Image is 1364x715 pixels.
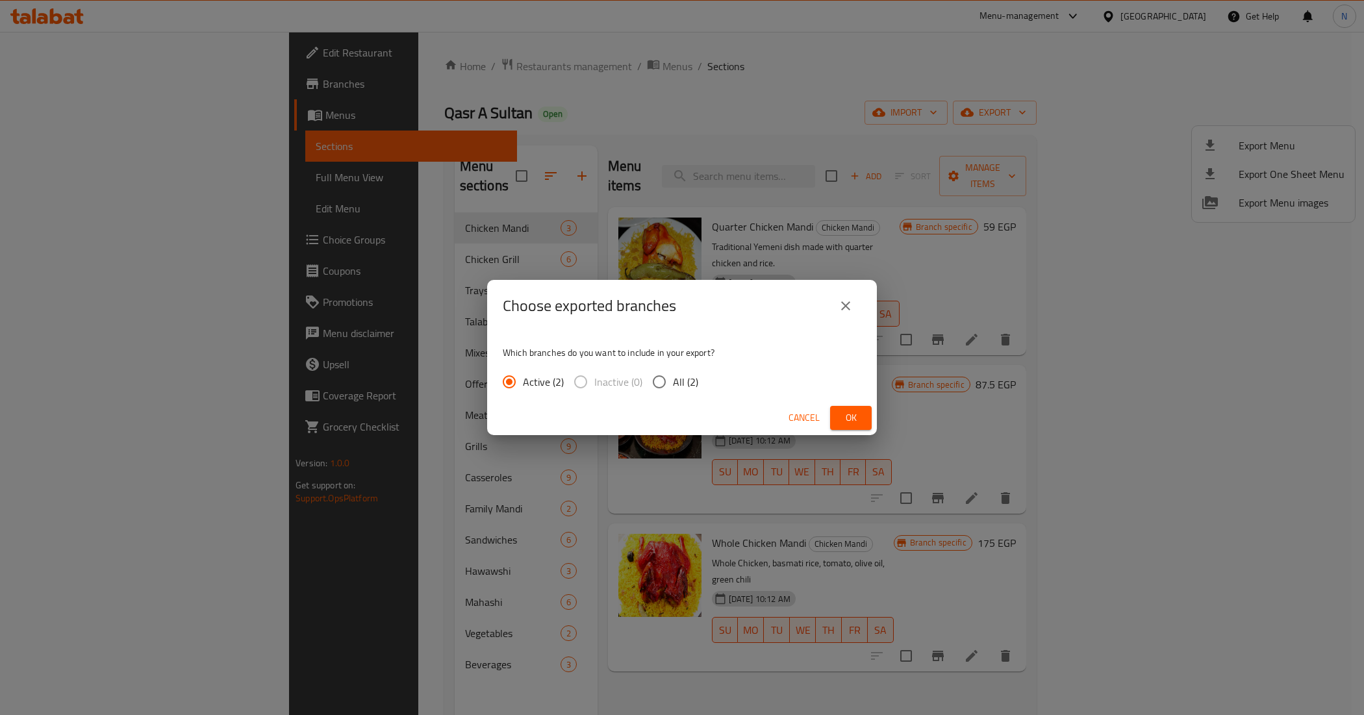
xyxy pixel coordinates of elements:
span: Cancel [789,410,820,426]
p: Which branches do you want to include in your export? [503,346,861,359]
span: Inactive (0) [594,374,642,390]
span: All (2) [673,374,698,390]
h2: Choose exported branches [503,295,676,316]
span: Ok [840,410,861,426]
span: Active (2) [523,374,564,390]
button: Ok [830,406,872,430]
button: Cancel [783,406,825,430]
button: close [830,290,861,321]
